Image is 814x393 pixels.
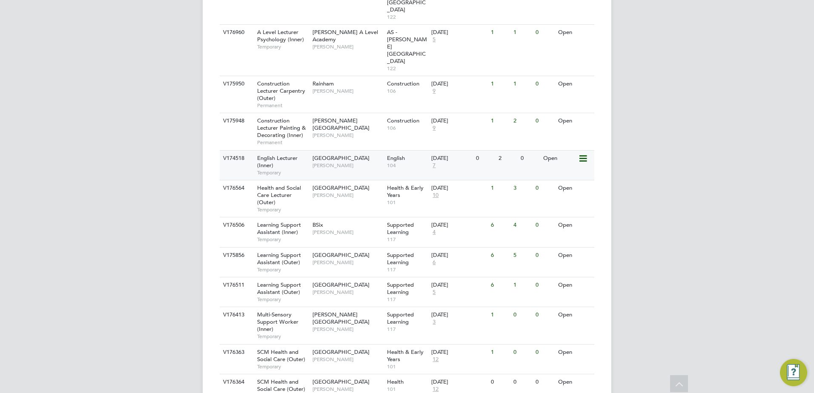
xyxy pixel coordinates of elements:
[489,277,511,293] div: 6
[431,80,487,88] div: [DATE]
[221,248,251,263] div: V175856
[312,259,383,266] span: [PERSON_NAME]
[387,199,427,206] span: 101
[221,76,251,92] div: V175950
[221,277,251,293] div: V176511
[533,113,556,129] div: 0
[431,185,487,192] div: [DATE]
[489,345,511,360] div: 1
[257,378,305,393] span: SCM Health and Social Care (Outer)
[511,345,533,360] div: 0
[387,125,427,131] span: 106
[511,76,533,92] div: 1
[511,180,533,196] div: 3
[221,217,251,233] div: V176506
[489,374,511,390] div: 0
[431,349,487,356] div: [DATE]
[556,345,593,360] div: Open
[511,374,533,390] div: 0
[556,113,593,129] div: Open
[387,266,427,273] span: 117
[257,311,298,333] span: Multi-Sensory Support Worker (Inner)
[556,307,593,323] div: Open
[257,348,305,363] span: SCM Health and Social Care (Outer)
[312,326,383,333] span: [PERSON_NAME]
[312,117,370,131] span: [PERSON_NAME][GEOGRAPHIC_DATA]
[387,251,414,266] span: Supported Learning
[257,169,308,176] span: Temporary
[312,378,370,385] span: [GEOGRAPHIC_DATA]
[387,162,427,169] span: 104
[257,117,306,139] span: Construction Lecturer Painting & Decorating (Inner)
[257,266,308,273] span: Temporary
[387,154,405,162] span: English
[257,281,301,296] span: Learning Support Assistant (Outer)
[511,248,533,263] div: 5
[431,29,487,36] div: [DATE]
[474,151,496,166] div: 0
[496,151,519,166] div: 2
[431,155,472,162] div: [DATE]
[312,80,334,87] span: Rainham
[257,80,305,102] span: Construction Lecturer Carpentry (Outer)
[312,348,370,356] span: [GEOGRAPHIC_DATA]
[431,356,440,363] span: 12
[257,139,308,146] span: Permanent
[257,43,308,50] span: Temporary
[431,229,437,236] span: 4
[511,217,533,233] div: 4
[431,192,440,199] span: 10
[489,217,511,233] div: 6
[533,25,556,40] div: 0
[257,296,308,303] span: Temporary
[556,277,593,293] div: Open
[312,154,370,162] span: [GEOGRAPHIC_DATA]
[387,311,414,325] span: Supported Learning
[533,374,556,390] div: 0
[431,289,437,296] span: 5
[221,345,251,360] div: V176363
[533,217,556,233] div: 0
[257,154,298,169] span: English Lecturer (Inner)
[489,76,511,92] div: 1
[257,102,308,109] span: Permanent
[489,248,511,263] div: 6
[489,25,511,40] div: 1
[541,151,578,166] div: Open
[257,333,308,340] span: Temporary
[387,296,427,303] span: 117
[533,307,556,323] div: 0
[387,14,427,20] span: 122
[257,184,301,206] span: Health and Social Care Lecturer (Outer)
[387,221,414,236] span: Supported Learning
[387,88,427,94] span: 106
[257,221,301,236] span: Learning Support Assistant (Inner)
[221,151,251,166] div: V174518
[387,386,427,393] span: 101
[431,125,437,132] span: 9
[533,180,556,196] div: 0
[387,236,427,243] span: 117
[431,88,437,95] span: 9
[780,359,807,386] button: Engage Resource Center
[533,277,556,293] div: 0
[431,162,437,169] span: 7
[533,76,556,92] div: 0
[511,307,533,323] div: 0
[257,251,301,266] span: Learning Support Assistant (Outer)
[312,43,383,50] span: [PERSON_NAME]
[533,345,556,360] div: 0
[257,236,308,243] span: Temporary
[431,319,437,326] span: 3
[312,356,383,363] span: [PERSON_NAME]
[257,206,308,213] span: Temporary
[312,386,383,393] span: [PERSON_NAME]
[312,88,383,94] span: [PERSON_NAME]
[431,282,487,289] div: [DATE]
[221,113,251,129] div: V175948
[221,180,251,196] div: V176564
[489,307,511,323] div: 1
[431,222,487,229] div: [DATE]
[556,374,593,390] div: Open
[556,180,593,196] div: Open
